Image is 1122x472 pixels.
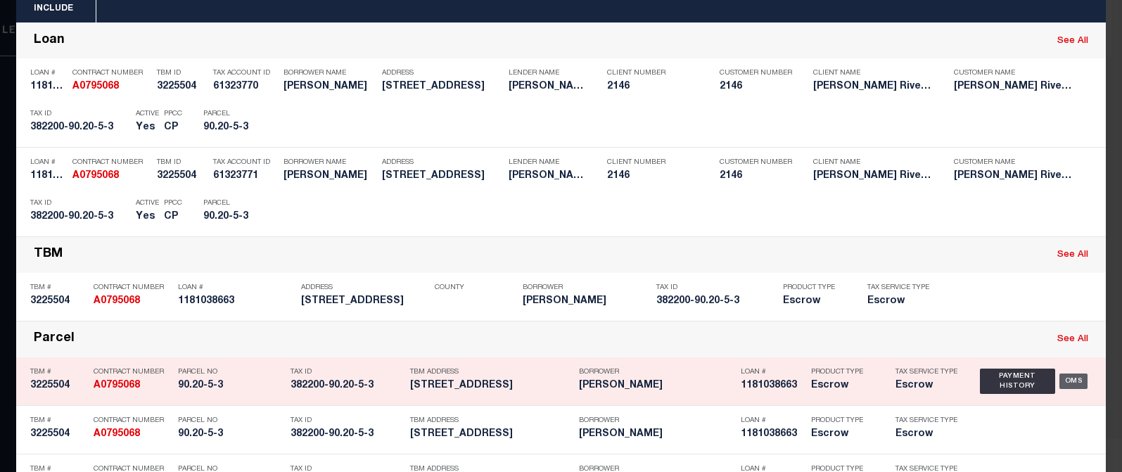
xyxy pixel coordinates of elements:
[980,369,1055,394] div: Payment History
[741,428,804,440] h5: 1181038663
[895,416,959,425] p: Tax Service Type
[410,380,572,392] h5: 108 SENECA ST TROY NY 12180-6749
[94,368,171,376] p: Contract Number
[954,69,1073,77] p: Customer Name
[94,429,140,439] strong: A0795068
[1059,374,1088,389] div: OMS
[72,171,119,181] strong: A0795068
[164,211,182,223] h5: CP
[382,69,502,77] p: Address
[157,170,206,182] h5: 3225504
[213,170,276,182] h5: 61323771
[509,69,586,77] p: Lender Name
[164,110,182,118] p: PPCC
[30,283,87,292] p: TBM #
[72,81,150,93] h5: A0795068
[34,331,75,347] div: Parcel
[30,380,87,392] h5: 3225504
[607,81,699,93] h5: 2146
[203,199,267,208] p: Parcel
[94,381,140,390] strong: A0795068
[523,295,649,307] h5: Lawrence Ryan
[607,158,699,167] p: Client Number
[410,368,572,376] p: TBM Address
[895,380,959,392] h5: Escrow
[720,69,792,77] p: Customer Number
[178,428,283,440] h5: 90.20-5-3
[30,211,129,223] h5: 382200-90.20-5-3
[178,416,283,425] p: Parcel No
[72,158,150,167] p: Contract Number
[509,81,586,93] h5: Hudson River Community Credit Union
[30,170,65,182] h5: 1181038663
[813,69,933,77] p: Client Name
[157,69,206,77] p: TBM ID
[178,295,294,307] h5: 1181038663
[867,295,938,307] h5: Escrow
[607,170,699,182] h5: 2146
[157,158,206,167] p: TBM ID
[720,158,792,167] p: Customer Number
[1057,335,1088,344] a: See All
[164,199,182,208] p: PPCC
[435,283,516,292] p: County
[382,81,502,93] h5: 108 Seneca St Troy NY 12180
[954,81,1073,93] h5: Hudson River Community Credit Union
[783,295,846,307] h5: Escrow
[301,283,428,292] p: Address
[301,295,428,307] h5: 108 SENECA ST
[579,380,734,392] h5: Lawrence Ryan
[94,295,171,307] h5: A0795068
[656,283,776,292] p: Tax ID
[94,296,140,306] strong: A0795068
[178,368,283,376] p: Parcel No
[30,81,65,93] h5: 1181038663
[72,170,150,182] h5: A0795068
[813,158,933,167] p: Client Name
[954,170,1073,182] h5: Hudson River Community Credit Union
[136,199,159,208] p: Active
[30,158,65,167] p: Loan #
[94,428,171,440] h5: A0795068
[136,110,159,118] p: Active
[811,380,874,392] h5: Escrow
[741,368,804,376] p: Loan #
[382,170,502,182] h5: 108 Seneca St Troy NY 12180
[1057,250,1088,260] a: See All
[178,380,283,392] h5: 90.20-5-3
[30,199,129,208] p: Tax ID
[203,211,267,223] h5: 90.20-5-3
[579,416,734,425] p: Borrower
[203,110,267,118] p: Parcel
[579,368,734,376] p: Borrower
[811,368,874,376] p: Product Type
[509,170,586,182] h5: Hudson River Community Credit Union
[509,158,586,167] p: Lender Name
[30,69,65,77] p: Loan #
[1057,37,1088,46] a: See All
[30,368,87,376] p: TBM #
[34,33,65,49] div: Loan
[291,416,403,425] p: Tax ID
[283,81,375,93] h5: LAWRENCE RYAN
[813,170,933,182] h5: Hudson River Community Credit Union
[213,158,276,167] p: Tax Account ID
[213,81,276,93] h5: 61323770
[72,82,119,91] strong: A0795068
[291,428,403,440] h5: 382200-90.20-5-3
[410,428,572,440] h5: 108 SENECA ST TROY NY 12180-6749
[178,283,294,292] p: Loan #
[203,122,267,134] h5: 90.20-5-3
[811,416,874,425] p: Product Type
[213,69,276,77] p: Tax Account ID
[30,416,87,425] p: TBM #
[656,295,776,307] h5: 382200-90.20-5-3
[30,428,87,440] h5: 3225504
[94,416,171,425] p: Contract Number
[382,158,502,167] p: Address
[157,81,206,93] h5: 3225504
[607,69,699,77] p: Client Number
[741,380,804,392] h5: 1181038663
[30,110,129,118] p: Tax ID
[30,122,129,134] h5: 382200-90.20-5-3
